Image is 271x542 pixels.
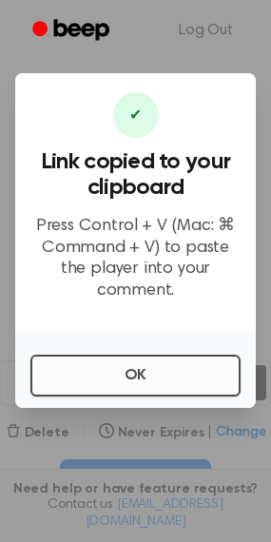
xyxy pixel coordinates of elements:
[30,149,241,201] h3: Link copied to your clipboard
[30,216,241,301] p: Press Control + V (Mac: ⌘ Command + V) to paste the player into your comment.
[160,8,252,53] a: Log Out
[30,355,241,397] button: OK
[113,92,159,138] div: ✔
[19,12,126,49] a: Beep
